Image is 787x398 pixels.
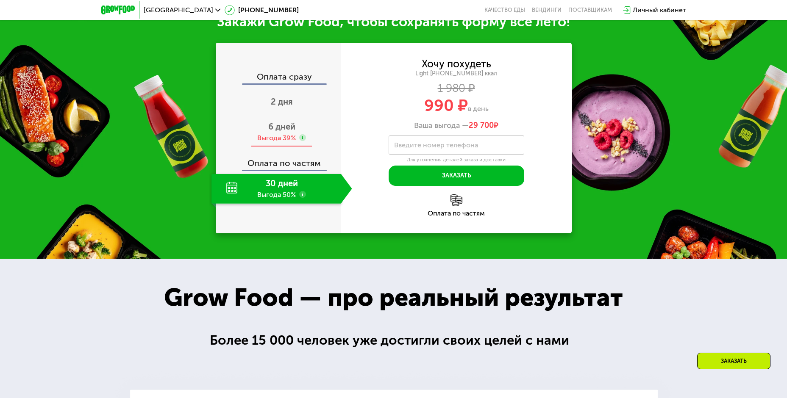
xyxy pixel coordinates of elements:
[532,7,562,14] a: Вендинги
[468,105,489,113] span: в день
[424,96,468,115] span: 990 ₽
[225,5,299,15] a: [PHONE_NUMBER]
[144,7,213,14] span: [GEOGRAPHIC_DATA]
[697,353,770,369] div: Заказать
[257,133,296,143] div: Выгода 39%
[210,330,577,351] div: Более 15 000 человек уже достигли своих целей с нами
[469,121,498,130] span: ₽
[341,121,572,130] div: Ваша выгода —
[146,279,642,316] div: Grow Food — про реальный результат
[271,97,293,107] span: 2 дня
[268,122,295,132] span: 6 дней
[217,72,341,83] div: Оплата сразу
[341,70,572,77] div: Light [PHONE_NUMBER] ккал
[217,150,341,170] div: Оплата по частям
[422,59,491,69] div: Хочу похудеть
[389,157,524,163] div: Для уточнения деталей заказа и доставки
[341,210,572,217] div: Оплата по частям
[469,121,494,130] span: 29 700
[484,7,525,14] a: Качество еды
[394,143,478,147] label: Введите номер телефона
[451,194,462,206] img: l6xcnZfty9opOoJh.png
[633,5,686,15] div: Личный кабинет
[568,7,612,14] div: поставщикам
[389,166,524,186] button: Заказать
[341,84,572,93] div: 1 980 ₽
